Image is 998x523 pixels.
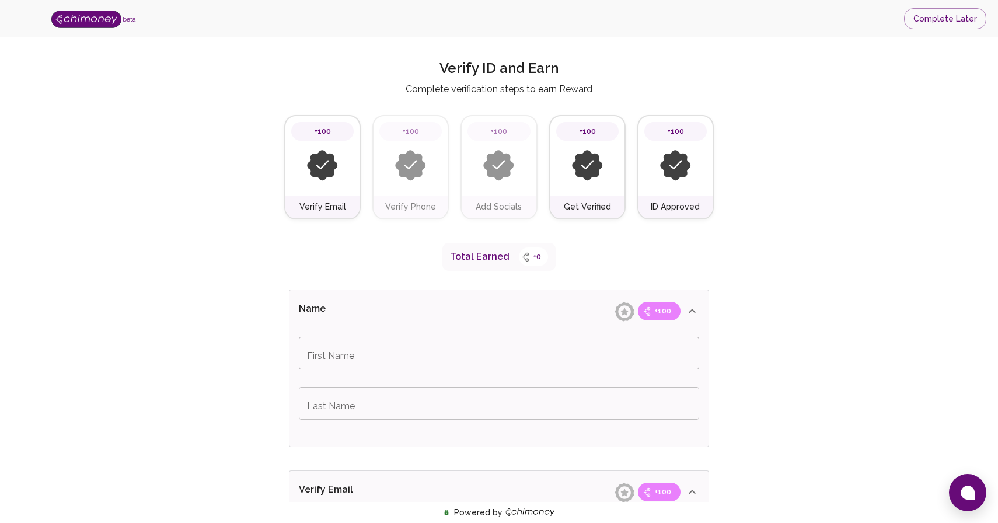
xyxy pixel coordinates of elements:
[904,8,986,30] button: Complete Later
[289,471,709,513] div: Verify Email+100
[439,59,559,82] h2: Verify ID and Earn
[476,201,522,214] h6: Add Socials
[483,150,514,181] img: inactive
[123,16,136,23] span: beta
[289,332,709,447] div: Name+100
[299,201,346,214] h6: Verify Email
[660,125,691,137] span: +100
[526,251,548,263] span: +0
[51,11,121,28] img: Logo
[289,290,709,332] div: Name+100
[564,201,611,214] h6: Get Verified
[299,302,426,320] p: Name
[395,125,426,137] span: +100
[647,486,678,498] span: +100
[395,150,426,181] img: inactive
[647,305,678,317] span: +100
[307,150,338,181] img: inactive
[660,150,691,181] img: inactive
[651,201,700,214] h6: ID Approved
[949,474,986,511] button: Open chat window
[307,125,338,137] span: +100
[572,125,603,137] span: +100
[385,201,436,214] h6: Verify Phone
[572,150,603,181] img: inactive
[483,125,514,137] span: +100
[406,82,592,96] p: Complete verification steps to earn Reward
[450,250,510,264] p: Total Earned
[299,483,426,501] p: Verify Email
